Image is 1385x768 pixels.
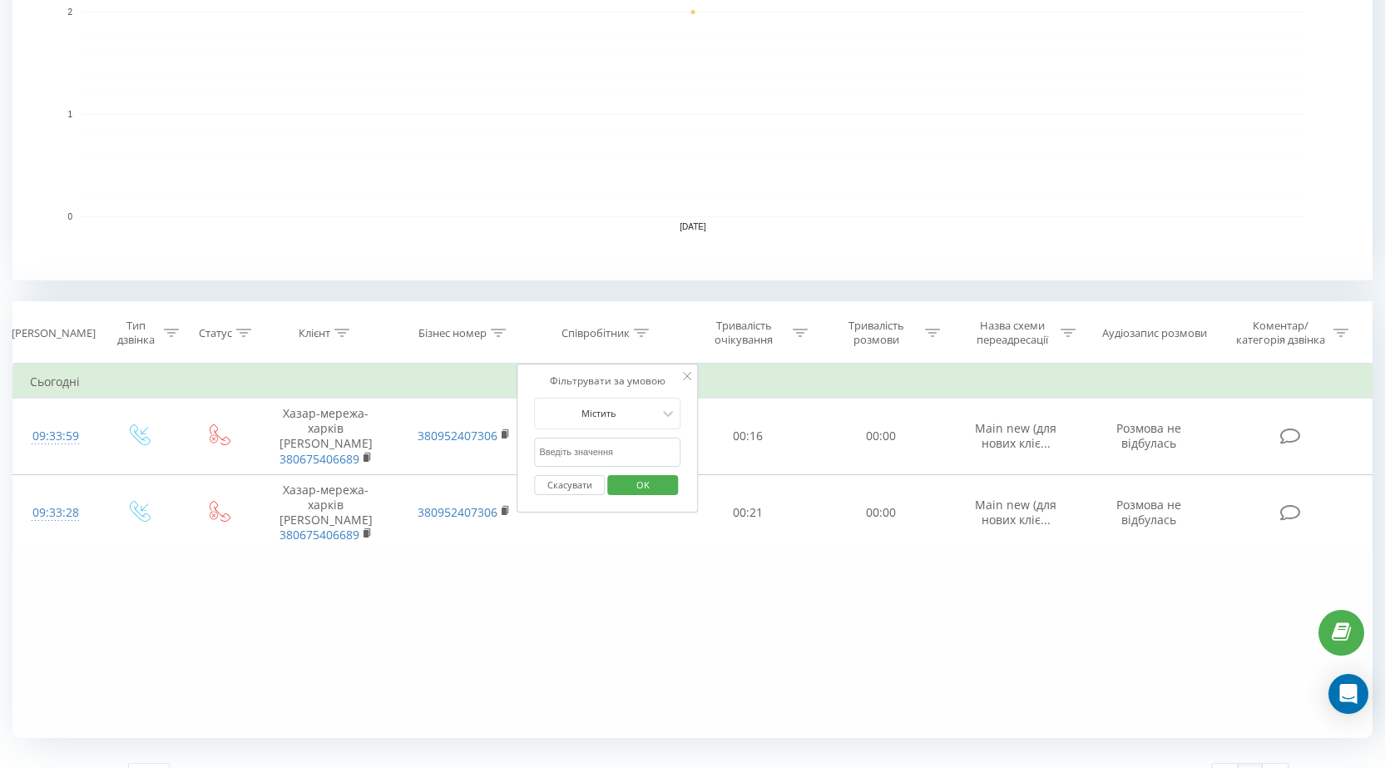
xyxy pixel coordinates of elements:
span: Розмова не відбулась [1116,497,1181,528]
div: Коментар/категорія дзвінка [1232,319,1329,347]
td: 00:00 [814,474,947,551]
text: 1 [67,110,72,119]
div: [PERSON_NAME] [12,326,96,340]
td: Хазар-мережа-харків [PERSON_NAME] [257,474,395,551]
div: Статус [199,326,232,340]
div: Співробітник [561,326,630,340]
div: Бізнес номер [418,326,487,340]
input: Введіть значення [534,438,680,467]
a: 380952407306 [418,504,497,520]
a: 380675406689 [279,527,359,543]
td: 00:00 [814,399,947,475]
div: 09:33:59 [30,420,82,453]
span: Main new (для нових кліє... [975,497,1056,528]
a: 380675406689 [279,451,359,467]
span: Main new (для нових кліє... [975,420,1056,451]
td: 00:16 [681,399,814,475]
span: OK [620,472,666,498]
div: Тривалість розмови [832,319,921,347]
div: Аудіозапис розмови [1102,326,1207,340]
div: Назва схеми переадресації [967,319,1056,347]
a: 380952407306 [418,428,497,443]
div: Open Intercom Messenger [1328,674,1368,714]
td: 00:21 [681,474,814,551]
text: 2 [67,7,72,17]
div: Фільтрувати за умовою [534,373,680,389]
div: Клієнт [299,326,330,340]
span: Розмова не відбулась [1116,420,1181,451]
div: Тип дзвінка [112,319,159,347]
div: Тривалість очікування [700,319,789,347]
div: 09:33:28 [30,497,82,529]
td: Хазар-мережа-харків [PERSON_NAME] [257,399,395,475]
td: Сьогодні [13,365,1373,399]
text: 0 [67,212,72,221]
button: Скасувати [534,475,605,496]
button: OK [607,475,678,496]
text: [DATE] [680,222,706,231]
